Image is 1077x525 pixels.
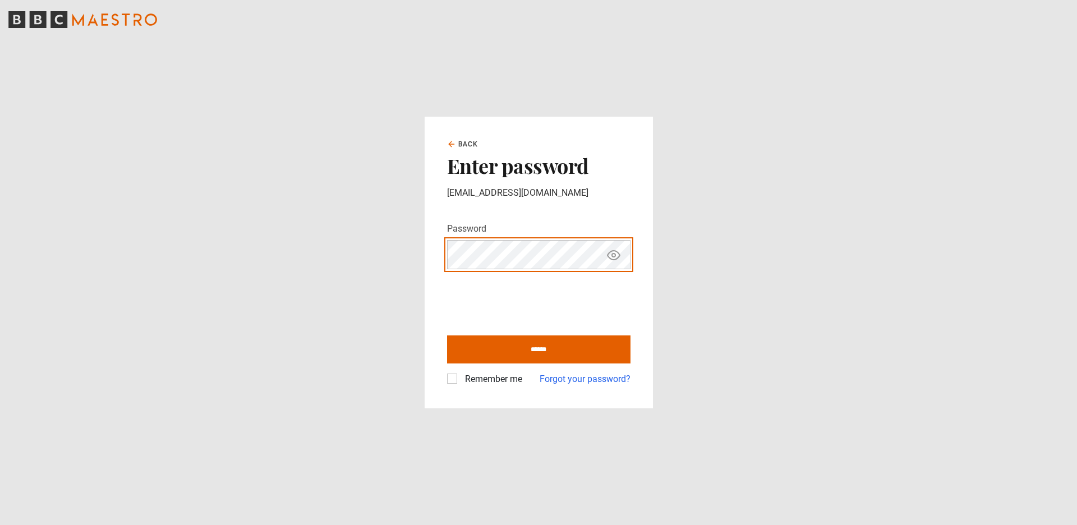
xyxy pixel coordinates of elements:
p: [EMAIL_ADDRESS][DOMAIN_NAME] [447,186,630,200]
iframe: reCAPTCHA [447,278,618,322]
button: Show password [604,245,623,265]
label: Password [447,222,486,236]
a: Back [447,139,478,149]
span: Back [458,139,478,149]
a: Forgot your password? [540,372,630,386]
svg: BBC Maestro [8,11,157,28]
label: Remember me [461,372,522,386]
h2: Enter password [447,154,630,177]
